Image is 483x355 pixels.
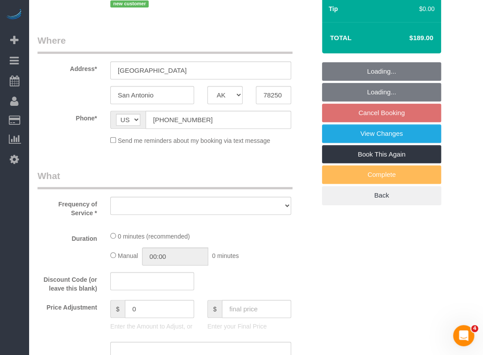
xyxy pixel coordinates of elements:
[207,322,291,331] p: Enter your Final Price
[110,322,194,331] p: Enter the Amount to Adjust, or
[222,300,291,318] input: final price
[453,325,474,346] iframe: Intercom live chat
[471,325,478,332] span: 4
[31,231,104,243] label: Duration
[31,197,104,217] label: Frequency of Service *
[393,4,434,13] div: $0.00
[110,0,149,7] span: new customer
[31,272,104,293] label: Discount Code (or leave this blank)
[31,111,104,123] label: Phone*
[212,252,239,259] span: 0 minutes
[330,34,352,41] strong: Total
[110,300,125,318] span: $
[118,252,138,259] span: Manual
[146,111,291,129] input: Phone*
[118,233,190,240] span: 0 minutes (recommended)
[207,300,222,318] span: $
[110,86,194,104] input: City*
[37,34,292,54] legend: Where
[5,9,23,21] img: Automaid Logo
[322,145,441,164] a: Book This Again
[322,124,441,143] a: View Changes
[383,34,433,42] h4: $189.00
[322,186,441,205] a: Back
[31,300,104,312] label: Price Adjustment
[329,4,338,13] label: Tip
[118,137,270,144] span: Send me reminders about my booking via text message
[256,86,291,104] input: Zip Code*
[37,169,292,189] legend: What
[31,61,104,73] label: Address*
